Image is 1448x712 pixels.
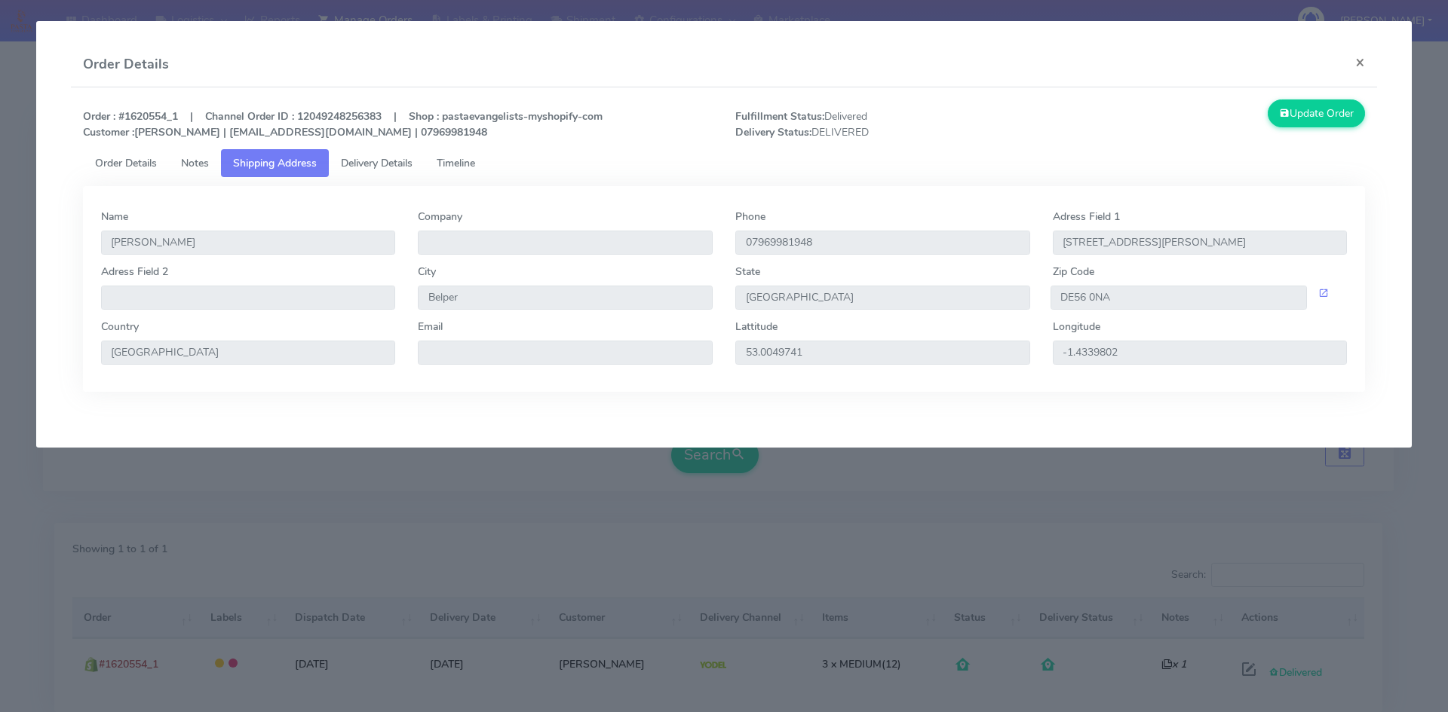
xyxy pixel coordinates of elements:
[101,209,128,225] label: Name
[735,319,778,335] label: Lattitude
[735,264,760,280] label: State
[101,264,168,280] label: Adress Field 2
[418,209,462,225] label: Company
[1268,99,1366,127] button: Update Order
[181,156,209,170] span: Notes
[341,156,413,170] span: Delivery Details
[233,156,317,170] span: Shipping Address
[735,125,811,139] strong: Delivery Status:
[724,108,1051,140] span: Delivered DELIVERED
[1343,42,1377,82] button: Close
[418,319,443,335] label: Email
[1053,264,1094,280] label: Zip Code
[95,156,157,170] span: Order Details
[83,149,1366,177] ul: Tabs
[1053,319,1100,335] label: Longitude
[418,264,436,280] label: City
[735,209,765,225] label: Phone
[83,109,603,139] strong: Order : #1620554_1 | Channel Order ID : 12049248256383 | Shop : pastaevangelists-myshopify-com [P...
[83,125,134,139] strong: Customer :
[1053,209,1120,225] label: Adress Field 1
[735,109,824,124] strong: Fulfillment Status:
[83,54,169,75] h4: Order Details
[437,156,475,170] span: Timeline
[101,319,139,335] label: Country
